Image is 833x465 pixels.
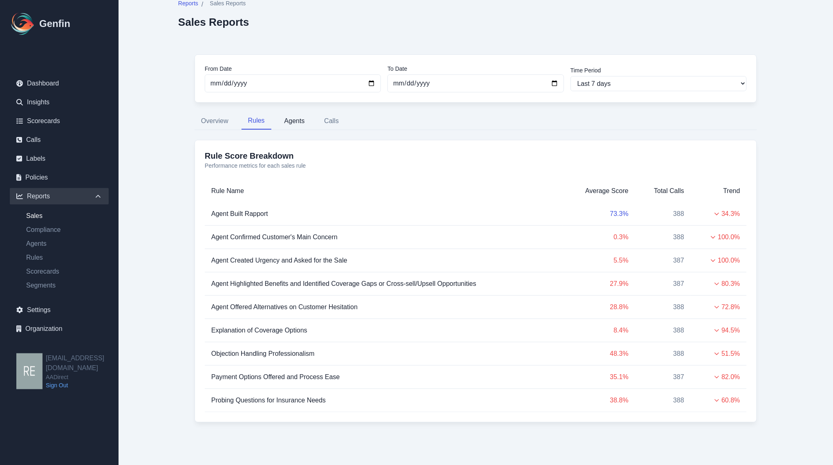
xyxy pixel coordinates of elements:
span: 100.0 % [718,232,740,242]
label: From Date [205,65,381,73]
span: 73.3 % [610,210,629,217]
h3: Rule Score Breakdown [205,150,747,162]
span: 387 [673,257,684,264]
span: 5.5 % [614,257,628,264]
span: 38.8 % [610,397,629,404]
span: 80.3 % [722,279,740,289]
th: Trend [691,180,747,202]
a: Scorecards [10,113,109,129]
span: Probing Questions for Insurance Needs [211,397,326,404]
span: 0.3 % [614,234,628,240]
a: Sales [20,211,109,221]
span: Agent Confirmed Customer's Main Concern [211,234,338,240]
span: 387 [673,373,684,380]
a: Sign Out [46,381,119,389]
button: Overview [195,112,235,130]
span: 100.0 % [718,256,740,265]
span: 8.4 % [614,327,628,334]
span: 48.3 % [610,350,629,357]
span: 388 [673,303,684,310]
a: Compliance [20,225,109,235]
th: Total Calls [635,180,691,202]
button: Agents [278,112,311,130]
button: Calls [318,112,345,130]
span: Agent Offered Alternatives on Customer Hesitation [211,303,358,310]
label: To Date [387,65,564,73]
button: Rules [242,112,271,130]
label: Time Period [571,66,747,74]
span: AADirect [46,373,119,381]
th: Rule Name [205,180,563,202]
a: Settings [10,302,109,318]
span: 388 [673,234,684,240]
span: 35.1 % [610,373,629,380]
a: Segments [20,281,109,290]
span: Agent Highlighted Benefits and Identified Coverage Gaps or Cross-sell/Upsell Opportunities [211,280,476,287]
span: 388 [673,327,684,334]
a: Insights [10,94,109,110]
a: Scorecards [20,267,109,276]
h2: [EMAIL_ADDRESS][DOMAIN_NAME] [46,353,119,373]
th: Average Score [563,180,635,202]
h1: Genfin [39,17,70,30]
p: Performance metrics for each sales rule [205,162,747,170]
span: 388 [673,210,684,217]
span: 72.8 % [722,302,740,312]
span: 27.9 % [610,280,629,287]
div: Reports [10,188,109,204]
a: Calls [10,132,109,148]
span: 34.3 % [722,209,740,219]
span: 94.5 % [722,326,740,335]
span: Payment Options Offered and Process Ease [211,373,340,380]
a: Policies [10,169,109,186]
span: 51.5 % [722,349,740,359]
span: 60.8 % [722,395,740,405]
span: 82.0 % [722,372,740,382]
span: Objection Handling Professionalism [211,350,315,357]
span: 388 [673,397,684,404]
a: Dashboard [10,75,109,92]
h2: Sales Reports [178,16,249,28]
a: Labels [10,151,109,167]
a: Rules [20,253,109,263]
span: Explanation of Coverage Options [211,327,307,334]
span: 28.8 % [610,303,629,310]
span: 388 [673,350,684,357]
span: Agent Built Rapport [211,210,268,217]
span: 387 [673,280,684,287]
a: Agents [20,239,109,249]
span: Agent Created Urgency and Asked for the Sale [211,257,347,264]
img: Logo [10,11,36,37]
a: Organization [10,321,109,337]
img: resqueda@aadirect.com [16,353,43,389]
